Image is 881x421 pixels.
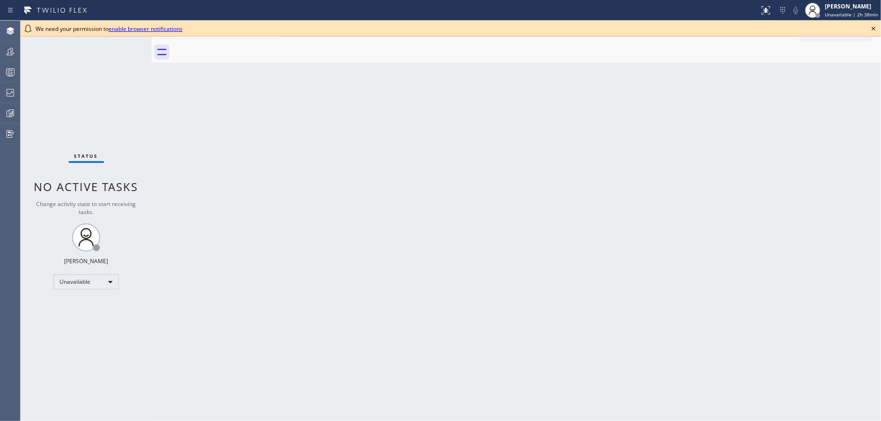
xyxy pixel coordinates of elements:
span: We need your permission to [36,25,182,33]
span: Change activity state to start receiving tasks. [36,200,136,216]
div: [PERSON_NAME] [64,257,108,265]
span: No active tasks [34,179,138,194]
span: Unavailable | 2h 38min [825,11,878,18]
button: Mute [789,4,802,17]
div: Unavailable [53,274,119,289]
a: enable browser notifications [109,25,182,33]
div: [PERSON_NAME] [825,2,878,10]
span: Status [74,153,98,159]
